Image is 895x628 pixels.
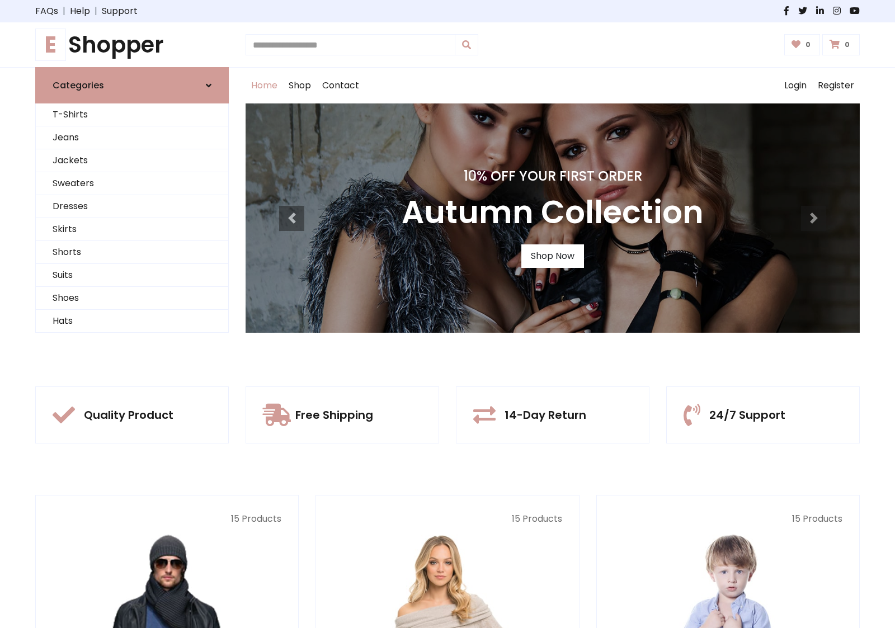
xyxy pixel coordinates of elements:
a: 0 [784,34,821,55]
a: Shop [283,68,317,103]
a: Contact [317,68,365,103]
a: Login [779,68,812,103]
a: EShopper [35,31,229,58]
a: T-Shirts [36,103,228,126]
a: Shoes [36,287,228,310]
h3: Autumn Collection [402,193,704,231]
p: 15 Products [53,512,281,526]
a: Categories [35,67,229,103]
h5: Quality Product [84,408,173,422]
a: Support [102,4,138,18]
a: Help [70,4,90,18]
h6: Categories [53,80,104,91]
h5: 14-Day Return [505,408,586,422]
h5: Free Shipping [295,408,373,422]
a: Hats [36,310,228,333]
a: Suits [36,264,228,287]
a: Register [812,68,860,103]
span: 0 [803,40,813,50]
span: | [90,4,102,18]
span: E [35,29,66,61]
a: Home [246,68,283,103]
a: Jackets [36,149,228,172]
h1: Shopper [35,31,229,58]
a: FAQs [35,4,58,18]
a: Sweaters [36,172,228,195]
a: Dresses [36,195,228,218]
span: | [58,4,70,18]
h5: 24/7 Support [709,408,785,422]
a: Jeans [36,126,228,149]
p: 15 Products [333,512,562,526]
h4: 10% Off Your First Order [402,168,704,185]
a: Shorts [36,241,228,264]
span: 0 [842,40,852,50]
a: Skirts [36,218,228,241]
a: Shop Now [521,244,584,268]
p: 15 Products [614,512,842,526]
a: 0 [822,34,860,55]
